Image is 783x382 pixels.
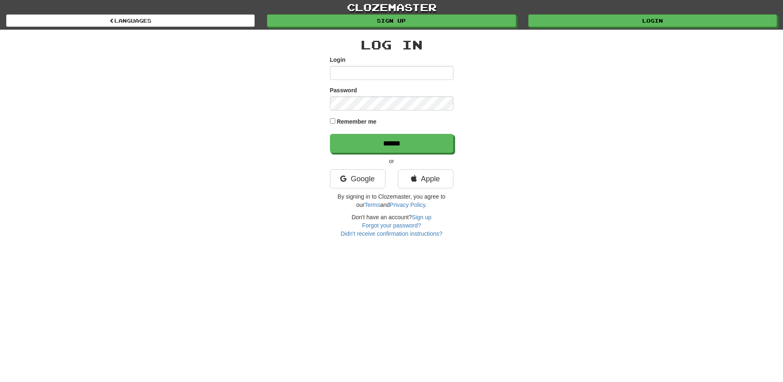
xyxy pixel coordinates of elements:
div: Don't have an account? [330,213,453,238]
a: Login [528,14,777,27]
label: Remember me [337,117,376,126]
a: Forgot your password? [362,222,421,229]
p: By signing in to Clozemaster, you agree to our and . [330,192,453,209]
a: Privacy Policy [390,202,425,208]
label: Password [330,86,357,94]
a: Terms [365,202,380,208]
label: Login [330,56,346,64]
a: Apple [398,169,453,188]
a: Didn't receive confirmation instructions? [341,230,442,237]
p: or [330,157,453,165]
h2: Log In [330,38,453,52]
a: Sign up [412,214,431,220]
a: Google [330,169,386,188]
a: Sign up [267,14,516,27]
a: Languages [6,14,255,27]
